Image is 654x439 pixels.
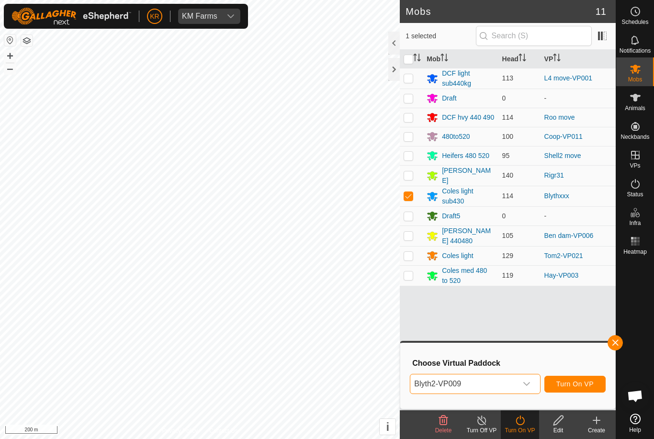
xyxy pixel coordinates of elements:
div: Draft [442,93,456,103]
div: Coles light [442,251,473,261]
span: Mobs [628,77,642,82]
span: 129 [502,252,513,259]
span: 100 [502,133,513,140]
th: VP [541,50,616,68]
button: + [4,50,16,62]
p-sorticon: Activate to sort [440,55,448,63]
a: Contact Us [209,427,237,435]
p-sorticon: Activate to sort [519,55,526,63]
p-sorticon: Activate to sort [553,55,561,63]
div: Open chat [621,382,650,410]
span: 11 [596,4,606,19]
th: Head [498,50,541,68]
button: Turn On VP [544,376,606,393]
div: [PERSON_NAME] [442,166,494,186]
div: Coles light sub430 [442,186,494,206]
span: 119 [502,271,513,279]
span: Animals [625,105,645,111]
a: Tom2-VP021 [544,252,583,259]
div: Turn On VP [501,426,539,435]
a: Hay-VP003 [544,271,579,279]
div: Heifers 480 520 [442,151,489,161]
span: 113 [502,74,513,82]
div: Coles med 480 to 520 [442,266,494,286]
p-sorticon: Activate to sort [413,55,421,63]
span: Blyth2-VP009 [410,374,517,394]
div: dropdown trigger [221,9,240,24]
div: Create [577,426,616,435]
span: Notifications [620,48,651,54]
a: Privacy Policy [162,427,198,435]
img: Gallagher Logo [11,8,131,25]
span: KR [150,11,159,22]
span: 140 [502,171,513,179]
a: Coop-VP011 [544,133,583,140]
a: Roo move [544,113,575,121]
span: KM Farms [178,9,221,24]
div: Turn Off VP [462,426,501,435]
span: 0 [502,212,506,220]
span: 105 [502,232,513,239]
span: 114 [502,113,513,121]
span: 1 selected [406,31,475,41]
span: VPs [630,163,640,169]
a: Rigr31 [544,171,564,179]
button: – [4,63,16,74]
span: Heatmap [623,249,647,255]
div: 480to520 [442,132,470,142]
h2: Mobs [406,6,596,17]
a: Help [616,410,654,437]
button: Reset Map [4,34,16,46]
td: - [541,206,616,225]
div: Draft5 [442,211,460,221]
span: Turn On VP [556,380,594,388]
a: Shell2 move [544,152,581,159]
span: Status [627,191,643,197]
span: 95 [502,152,510,159]
span: 0 [502,94,506,102]
div: KM Farms [182,12,217,20]
span: Help [629,427,641,433]
th: Mob [423,50,498,68]
button: Map Layers [21,35,33,46]
span: Schedules [621,19,648,25]
input: Search (S) [476,26,592,46]
span: Infra [629,220,641,226]
div: Edit [539,426,577,435]
a: L4 move-VP001 [544,74,592,82]
span: i [386,420,389,433]
td: - [541,89,616,108]
div: DCF light sub440kg [442,68,494,89]
h3: Choose Virtual Paddock [412,359,606,368]
span: Neckbands [620,134,649,140]
div: [PERSON_NAME] 440480 [442,226,494,246]
div: DCF hvy 440 490 [442,113,494,123]
button: i [380,419,395,435]
a: Blythxxx [544,192,569,200]
span: Delete [435,427,452,434]
span: 114 [502,192,513,200]
div: dropdown trigger [517,374,536,394]
a: Ben dam-VP006 [544,232,594,239]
